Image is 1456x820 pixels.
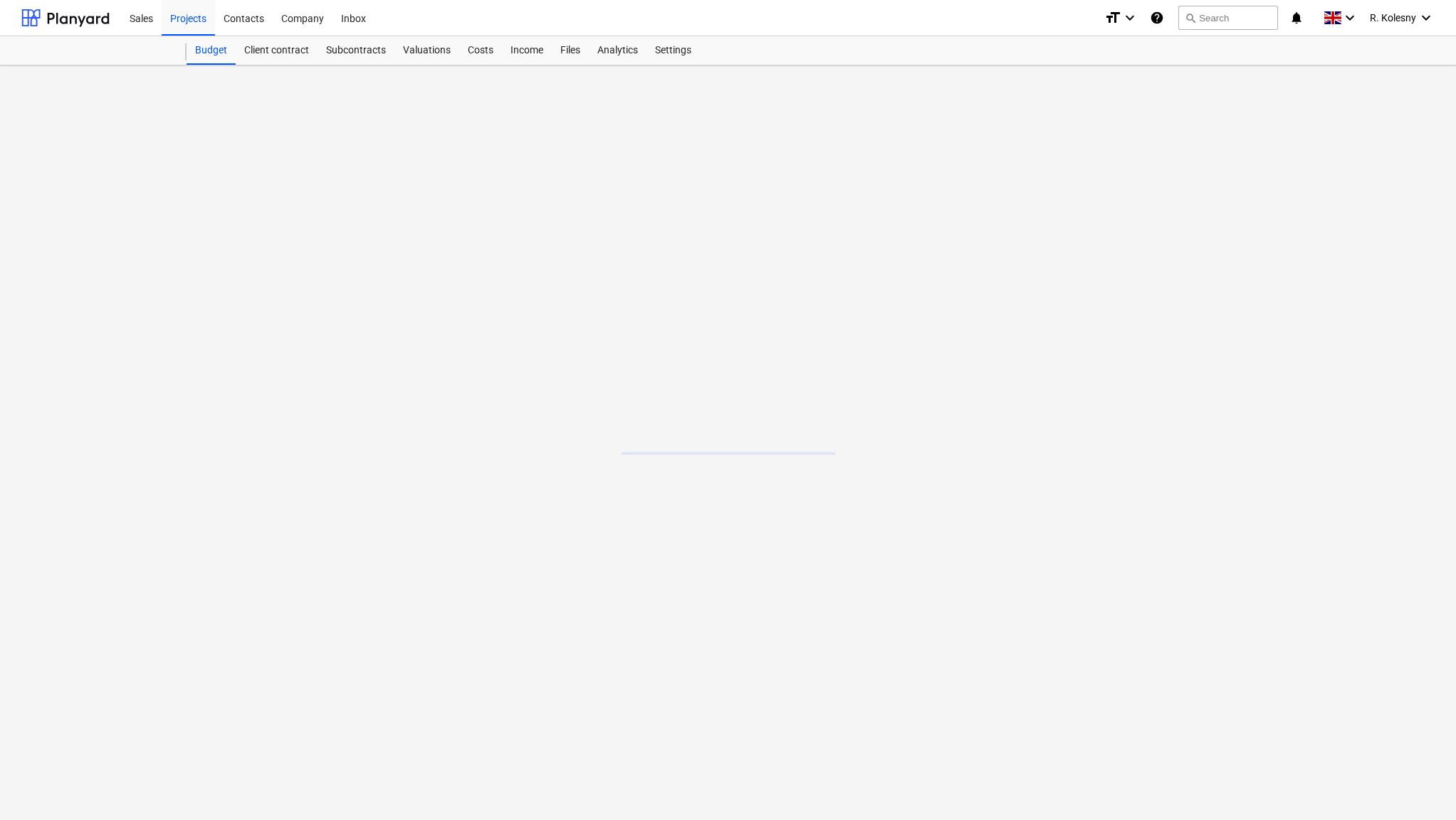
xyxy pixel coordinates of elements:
a: Files [552,36,589,65]
i: keyboard_arrow_down [1418,9,1435,26]
button: Search [1178,6,1278,30]
a: Income [502,36,552,65]
a: Client contract [236,36,318,65]
a: Analytics [589,36,646,65]
i: keyboard_arrow_down [1121,9,1138,26]
a: Valuations [394,36,459,65]
i: format_size [1104,9,1121,26]
i: notifications [1289,9,1304,26]
a: Settings [646,36,700,65]
span: search [1185,12,1196,23]
i: keyboard_arrow_down [1341,9,1358,26]
span: R. Kolesny [1370,12,1416,23]
i: Knowledge base [1150,9,1164,26]
a: Budget [187,36,236,65]
a: Costs [459,36,502,65]
a: Subcontracts [318,36,394,65]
